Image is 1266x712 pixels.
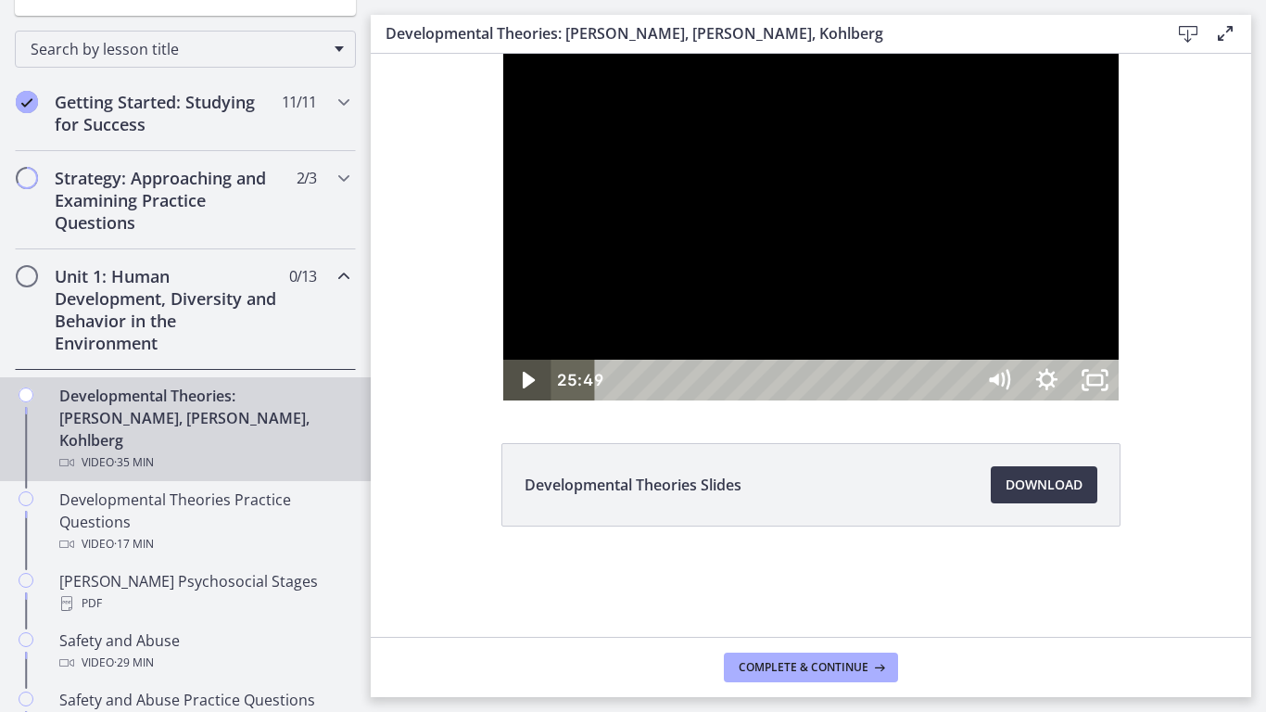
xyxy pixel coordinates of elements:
h2: Getting Started: Studying for Success [55,91,281,135]
span: Search by lesson title [31,39,325,59]
span: Download [1006,474,1082,496]
button: Complete & continue [724,653,898,682]
div: Video [59,652,348,674]
button: Show settings menu [652,306,700,347]
iframe: Video Lesson [371,54,1251,400]
span: · 29 min [114,652,154,674]
button: Mute [603,306,652,347]
span: · 17 min [114,533,154,555]
span: 0 / 13 [289,265,316,287]
div: Developmental Theories: [PERSON_NAME], [PERSON_NAME], Kohlberg [59,385,348,474]
a: Download [991,466,1097,503]
div: Developmental Theories Practice Questions [59,489,348,555]
i: Completed [16,91,38,113]
h3: Developmental Theories: [PERSON_NAME], [PERSON_NAME], Kohlberg [386,22,1140,44]
span: 11 / 11 [282,91,316,113]
button: Unfullscreen [700,306,748,347]
div: PDF [59,592,348,615]
span: Complete & continue [739,660,868,675]
div: Video [59,451,348,474]
span: · 35 min [114,451,154,474]
h2: Unit 1: Human Development, Diversity and Behavior in the Environment [55,265,281,354]
h2: Strategy: Approaching and Examining Practice Questions [55,167,281,234]
div: Search by lesson title [15,31,356,68]
div: Video [59,533,348,555]
div: Safety and Abuse [59,629,348,674]
span: 2 / 3 [297,167,316,189]
span: Developmental Theories Slides [525,474,741,496]
div: [PERSON_NAME] Psychosocial Stages [59,570,348,615]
